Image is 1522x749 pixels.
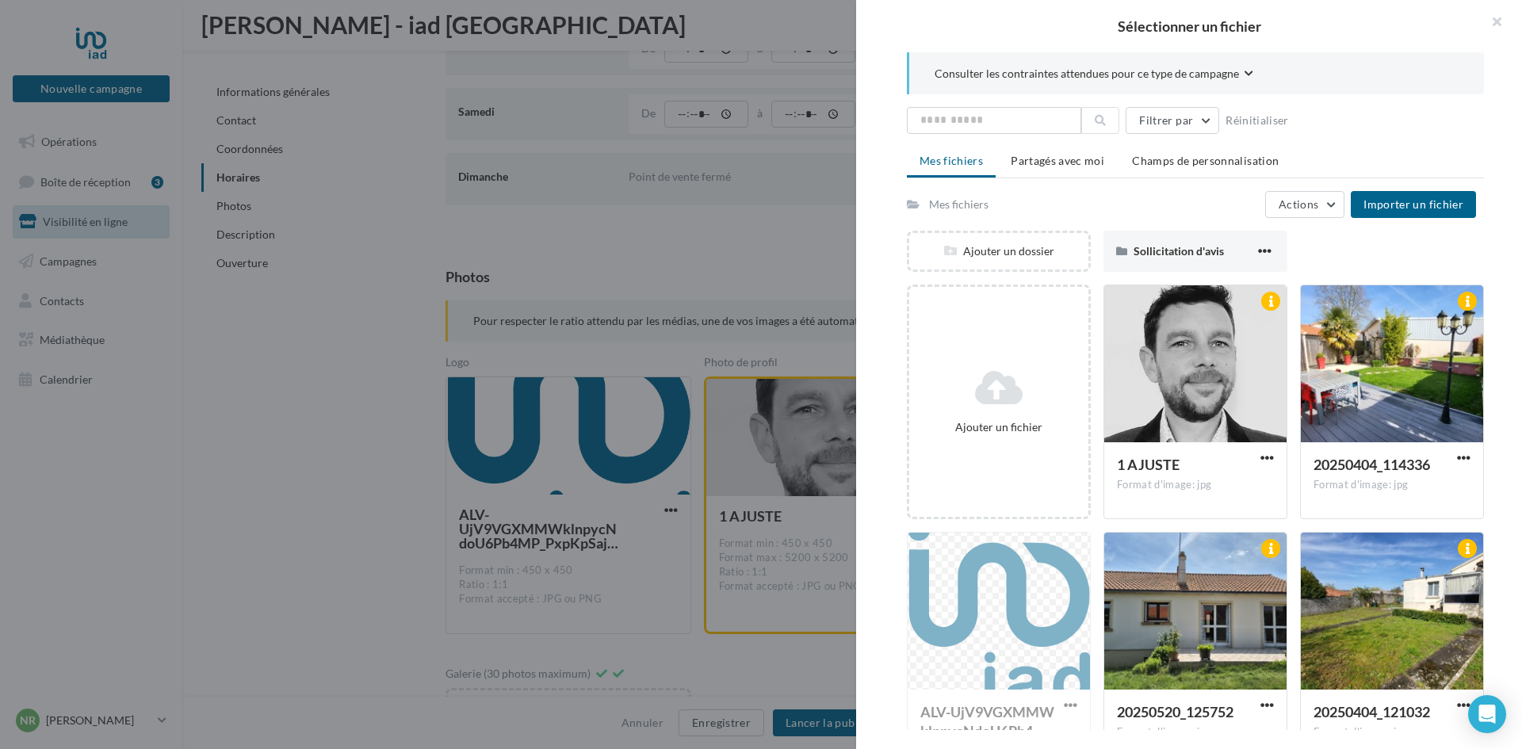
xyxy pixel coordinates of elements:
h2: Sélectionner un fichier [881,19,1497,33]
span: 1 AJUSTE [1117,456,1180,473]
button: Consulter les contraintes attendues pour ce type de campagne [935,65,1253,85]
span: Sollicitation d'avis [1134,244,1224,258]
span: Actions [1279,197,1318,211]
span: Champs de personnalisation [1132,154,1279,167]
span: Mes fichiers [920,154,983,167]
span: 20250404_121032 [1314,703,1430,720]
div: Format d'image: jpg [1314,725,1470,739]
div: Format d'image: jpg [1117,725,1274,739]
span: Importer un fichier [1363,197,1463,211]
div: Ajouter un fichier [916,419,1082,435]
span: 20250520_125752 [1117,703,1233,720]
button: Réinitialiser [1219,111,1295,130]
span: Partagés avec moi [1011,154,1104,167]
button: Filtrer par [1126,107,1219,134]
div: Format d'image: jpg [1314,478,1470,492]
div: Mes fichiers [929,197,989,212]
div: Ajouter un dossier [909,243,1088,259]
span: Consulter les contraintes attendues pour ce type de campagne [935,66,1239,82]
button: Importer un fichier [1351,191,1476,218]
button: Actions [1265,191,1344,218]
div: Format d'image: jpg [1117,478,1274,492]
div: Open Intercom Messenger [1468,695,1506,733]
span: 20250404_114336 [1314,456,1430,473]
